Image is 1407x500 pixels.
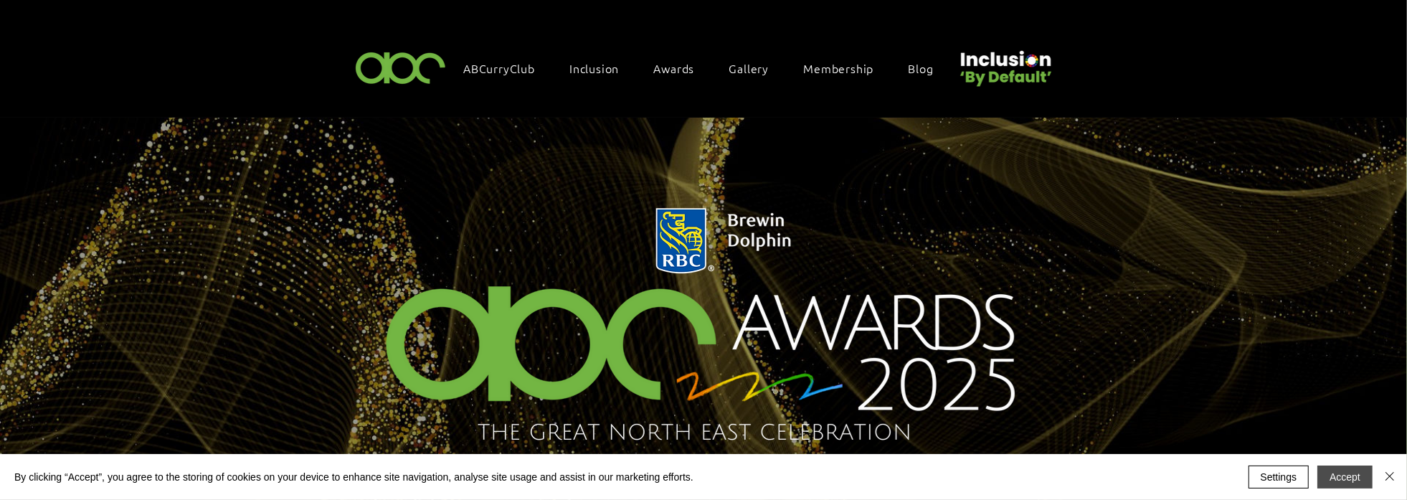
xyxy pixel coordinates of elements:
[456,53,556,83] a: ABCurryClub
[901,53,955,83] a: Blog
[347,192,1059,463] img: Northern Insights Double Pager Apr 2025.png
[456,53,955,83] nav: Site
[909,60,934,76] span: Blog
[722,53,791,83] a: Gallery
[955,39,1054,88] img: Untitled design (22).png
[569,60,619,76] span: Inclusion
[1317,466,1373,489] button: Accept
[1381,468,1398,485] img: Close
[803,60,873,76] span: Membership
[796,53,895,83] a: Membership
[463,60,535,76] span: ABCurryClub
[646,53,716,83] div: Awards
[653,60,694,76] span: Awards
[1381,466,1398,489] button: Close
[1249,466,1309,489] button: Settings
[14,471,693,484] span: By clicking “Accept”, you agree to the storing of cookies on your device to enhance site navigati...
[351,46,450,88] img: ABC-Logo-Blank-Background-01-01-2.png
[562,53,640,83] div: Inclusion
[729,60,769,76] span: Gallery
